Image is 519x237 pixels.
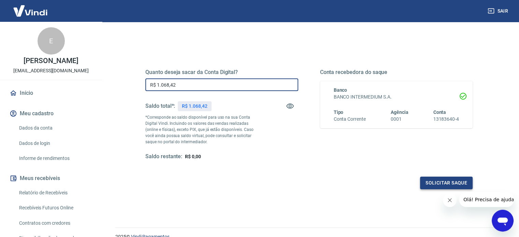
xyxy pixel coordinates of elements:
[16,121,94,135] a: Dados da conta
[391,116,408,123] h6: 0001
[16,136,94,150] a: Dados de login
[16,151,94,165] a: Informe de rendimentos
[145,69,298,76] h5: Quanto deseja sacar da Conta Digital?
[24,57,78,64] p: [PERSON_NAME]
[16,201,94,215] a: Recebíveis Futuros Online
[16,216,94,230] a: Contratos com credores
[8,171,94,186] button: Meus recebíveis
[443,193,457,207] iframe: Fechar mensagem
[433,109,446,115] span: Conta
[145,114,260,145] p: *Corresponde ao saldo disponível para uso na sua Conta Digital Vindi. Incluindo os valores das ve...
[145,153,182,160] h5: Saldo restante:
[486,5,511,17] button: Sair
[145,103,175,109] h5: Saldo total*:
[16,186,94,200] a: Relatório de Recebíveis
[185,154,201,159] span: R$ 0,00
[334,109,344,115] span: Tipo
[334,116,366,123] h6: Conta Corrente
[334,93,459,101] h6: BANCO INTERMEDIUM S.A.
[334,87,347,93] span: Banco
[492,210,514,232] iframe: Botão para abrir a janela de mensagens
[391,109,408,115] span: Agência
[420,177,473,189] button: Solicitar saque
[433,116,459,123] h6: 13183640-4
[4,5,57,10] span: Olá! Precisa de ajuda?
[8,106,94,121] button: Meu cadastro
[8,86,94,101] a: Início
[320,69,473,76] h5: Conta recebedora do saque
[182,103,207,110] p: R$ 1.068,42
[13,67,89,74] p: [EMAIL_ADDRESS][DOMAIN_NAME]
[459,192,514,207] iframe: Mensagem da empresa
[38,27,65,55] div: E
[8,0,53,21] img: Vindi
